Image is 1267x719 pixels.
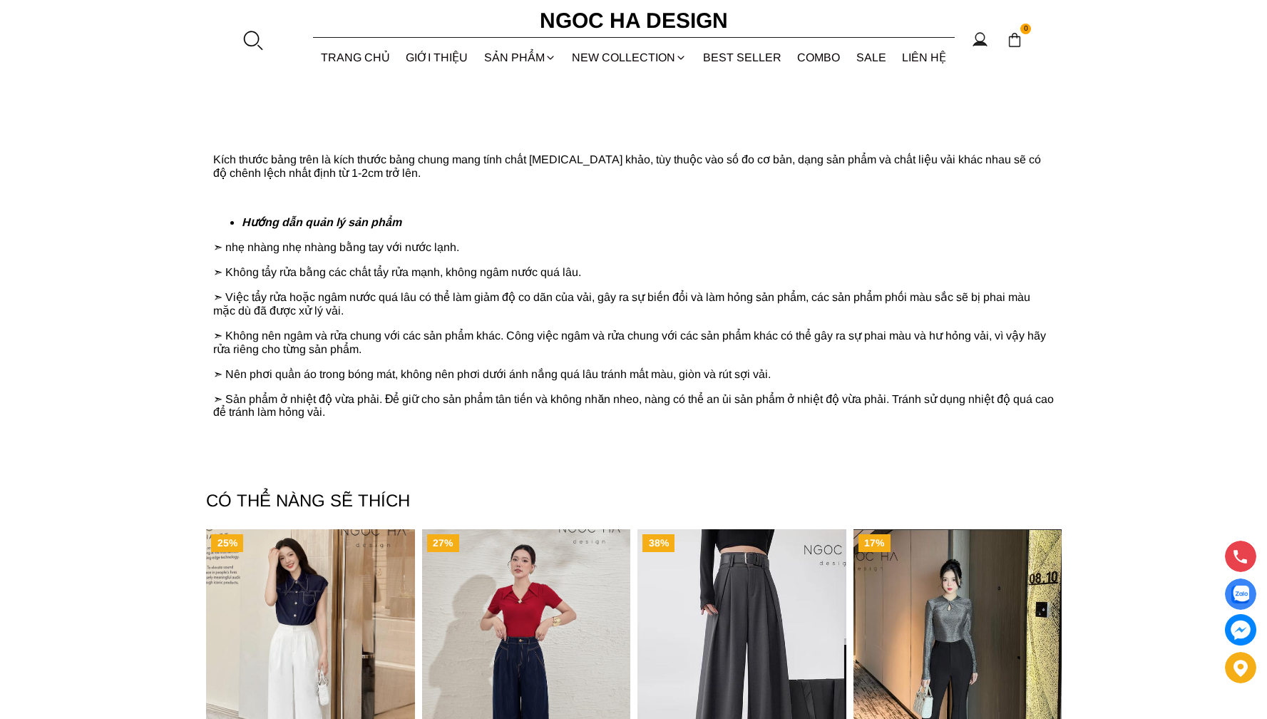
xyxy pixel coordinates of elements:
[213,153,1055,180] p: Kích thước bảng trên là kích thước bảng chung mang tính chất [MEDICAL_DATA] khảo, tùy thuộc vào s...
[213,392,1055,419] p: ➣ Sản phẩm ở nhiệt độ vừa phải. Để giữ cho sản phẩm tân tiến và không nhăn nheo, nàng có thể an ủ...
[206,487,1062,514] h4: CÓ THỂ NÀNG SẼ THÍCH
[894,39,955,76] a: LIÊN HỆ
[242,216,401,228] em: Hướng dẫn quản lý sản phẩm
[1225,614,1256,646] a: messenger
[313,39,399,76] a: TRANG CHỦ
[848,39,895,76] a: SALE
[564,39,695,76] a: NEW COLLECTION
[213,329,1055,356] p: ➣ Không nên ngâm và rửa chung với các sản phẩm khác. Công việc ngâm và rửa chung với các sản phẩm...
[213,290,1055,317] p: ➣ Việc tẩy rửa hoặc ngâm nước quá lâu có thể làm giảm độ co dãn của vải, gây ra sự biến đổi và là...
[1020,24,1032,35] span: 0
[213,265,1055,279] p: ➣ Không tẩy rửa bằng các chất tẩy rửa mạnh, không ngâm nước quá lâu.
[695,39,790,76] a: BEST SELLER
[1225,578,1256,610] a: Display image
[398,39,476,76] a: GIỚI THIỆU
[213,240,1055,254] p: ➣ nhẹ nhàng nhẹ nhàng bằng tay với nước lạnh.
[476,39,565,76] div: SẢN PHẨM
[1007,32,1022,48] img: img-CART-ICON-ksit0nf1
[1231,586,1249,603] img: Display image
[213,367,1055,381] p: ➣ Nên phơi quần áo trong bóng mát, không nên phơi dưới ánh nắng quá lâu tránh mất màu, giòn và rú...
[527,4,741,38] a: Ngoc Ha Design
[789,39,848,76] a: Combo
